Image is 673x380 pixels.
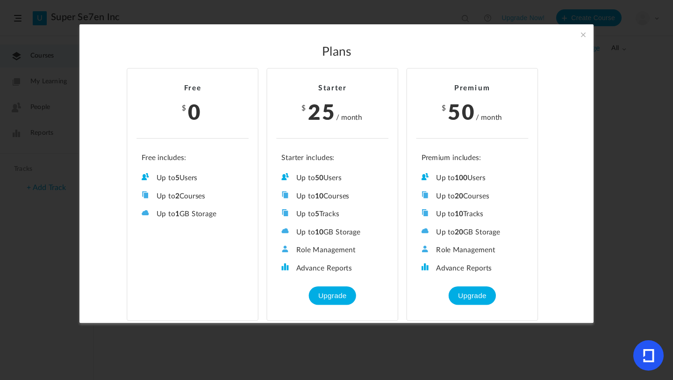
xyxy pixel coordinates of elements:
li: Role Management [422,245,523,255]
b: 1 [175,211,179,218]
b: 100 [455,175,467,182]
h2: Free [136,84,249,93]
li: Up to GB Storage [142,209,243,219]
b: 50 [315,175,323,182]
h2: Starter [276,84,388,93]
li: Up to Tracks [281,209,383,219]
li: Up to Users [281,173,383,183]
li: Advance Reports [281,263,383,273]
span: 25 [308,96,336,126]
li: Up to GB Storage [281,227,383,237]
h2: Premium [416,84,529,93]
span: 50 [448,96,476,126]
button: Upgrade [309,286,356,305]
li: Up to GB Storage [422,227,523,237]
cite: / month [476,112,502,123]
span: $ [182,105,187,112]
li: Up to Users [422,173,523,183]
li: Up to Users [142,173,243,183]
span: $ [301,105,307,112]
b: 10 [315,229,323,236]
span: $ [442,105,447,112]
b: 20 [455,229,463,236]
b: 20 [455,193,463,200]
button: Upgrade [449,286,495,305]
li: Up to Courses [142,191,243,201]
li: Advance Reports [422,263,523,273]
li: Up to Courses [281,191,383,201]
span: 0 [188,96,202,126]
b: 5 [175,175,179,182]
b: 5 [315,211,319,218]
cite: / month [336,112,362,123]
h2: Plans [100,45,573,60]
b: 2 [175,193,179,200]
li: Up to Tracks [422,209,523,219]
li: Role Management [281,245,383,255]
b: 10 [455,211,463,218]
b: 10 [315,193,323,200]
li: Up to Courses [422,191,523,201]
